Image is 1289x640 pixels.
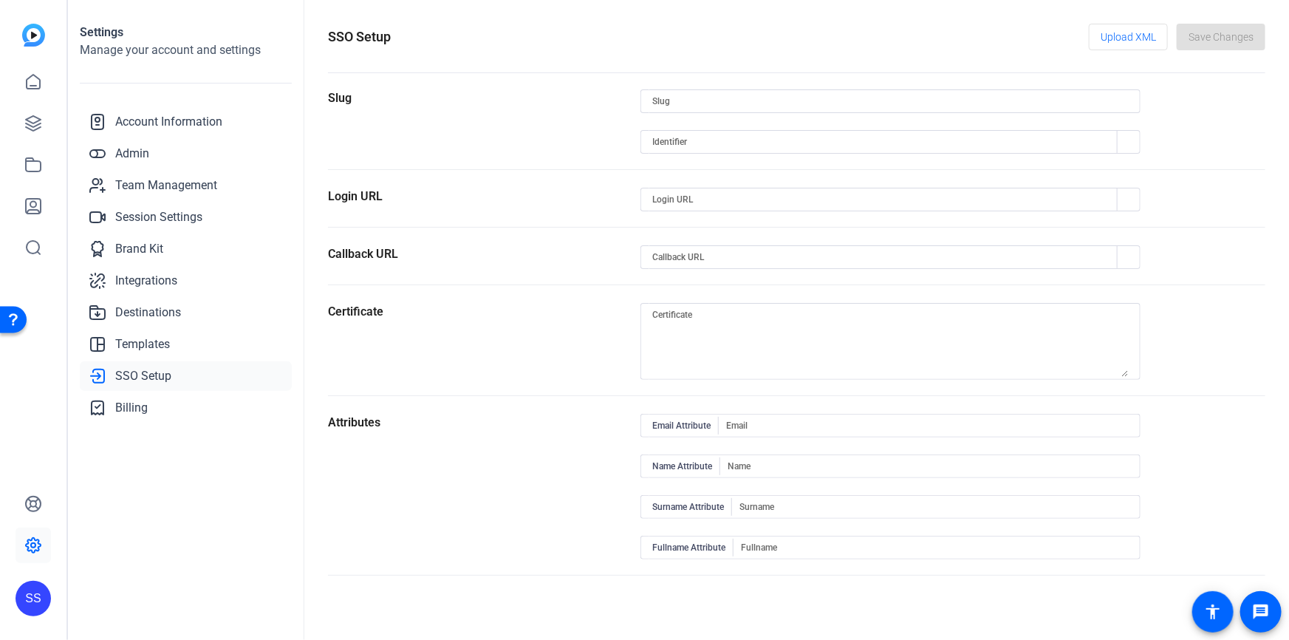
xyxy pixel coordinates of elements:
span: Name Attribute [652,457,720,475]
a: Integrations [80,266,292,296]
label: Certificate [328,304,383,319]
span: Fullname Attribute [652,539,734,556]
span: Integrations [115,272,177,290]
span: Team Management [115,177,217,194]
button: Upload XML [1089,24,1168,50]
span: SSO Setup [115,367,171,385]
span: Email Attribute [652,417,719,435]
mat-icon: message [1252,603,1270,621]
div: SS [16,581,51,616]
input: Login URL [652,191,1114,208]
label: Attributes [328,415,380,429]
a: Team Management [80,171,292,200]
span: Brand Kit [115,240,163,258]
input: Surname [739,498,1129,516]
a: Account Information [80,107,292,137]
span: Session Settings [115,208,202,226]
label: Slug [328,91,352,105]
a: Admin [80,139,292,168]
h1: SSO Setup [328,27,391,47]
input: Identifier [652,133,1114,151]
span: Templates [115,336,170,353]
a: Session Settings [80,202,292,232]
a: Billing [80,393,292,423]
input: Callback URL [652,248,1114,266]
label: Login URL [328,189,383,203]
a: Destinations [80,298,292,327]
input: Name [728,457,1129,475]
span: Account Information [115,113,222,131]
input: Email [726,417,1129,435]
a: SSO Setup [80,361,292,391]
input: Slug [652,92,1129,110]
span: Upload XML [1101,23,1156,51]
span: Surname Attribute [652,498,732,516]
img: blue-gradient.svg [22,24,45,47]
span: Admin [115,145,149,163]
h2: Manage your account and settings [80,41,292,59]
mat-icon: accessibility [1204,603,1222,621]
h1: Settings [80,24,292,41]
label: Callback URL [328,247,398,261]
span: Billing [115,399,148,417]
a: Templates [80,330,292,359]
input: Fullname [741,539,1129,556]
span: Destinations [115,304,181,321]
a: Brand Kit [80,234,292,264]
